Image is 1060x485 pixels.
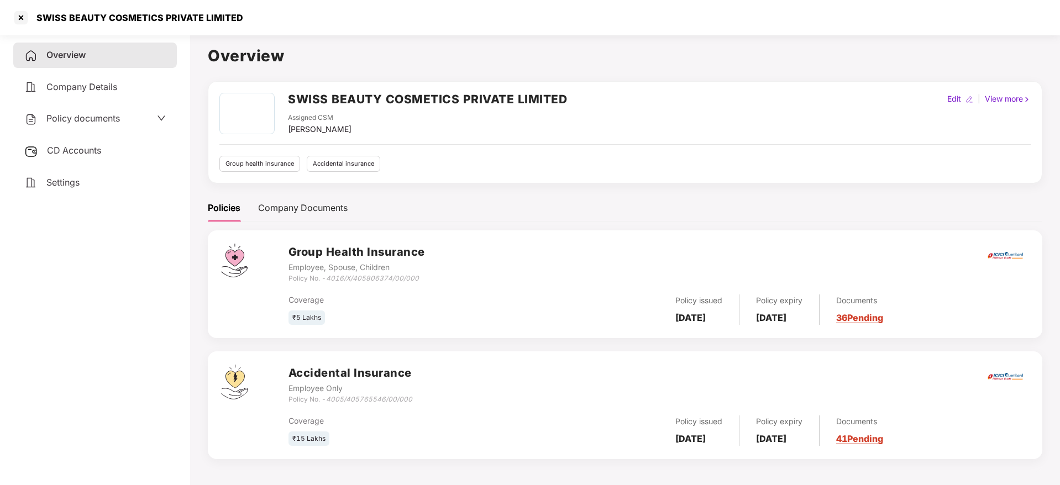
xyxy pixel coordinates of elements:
div: Documents [836,294,883,307]
img: svg+xml;base64,PHN2ZyB4bWxucz0iaHR0cDovL3d3dy53My5vcmcvMjAwMC9zdmciIHdpZHRoPSIyNCIgaGVpZ2h0PSIyNC... [24,49,38,62]
img: svg+xml;base64,PHN2ZyB4bWxucz0iaHR0cDovL3d3dy53My5vcmcvMjAwMC9zdmciIHdpZHRoPSIyNCIgaGVpZ2h0PSIyNC... [24,81,38,94]
a: 36 Pending [836,312,883,323]
div: Policy No. - [288,394,412,405]
div: Assigned CSM [288,113,351,123]
h3: Accidental Insurance [288,365,412,382]
b: [DATE] [756,433,786,444]
div: Policies [208,201,240,215]
h3: Group Health Insurance [288,244,425,261]
b: [DATE] [675,312,706,323]
img: svg+xml;base64,PHN2ZyB3aWR0aD0iMjUiIGhlaWdodD0iMjQiIHZpZXdCb3g9IjAgMCAyNSAyNCIgZmlsbD0ibm9uZSIgeG... [24,145,38,158]
div: Coverage [288,294,536,306]
div: Policy expiry [756,415,802,428]
div: ₹5 Lakhs [288,310,325,325]
img: svg+xml;base64,PHN2ZyB4bWxucz0iaHR0cDovL3d3dy53My5vcmcvMjAwMC9zdmciIHdpZHRoPSIyNCIgaGVpZ2h0PSIyNC... [24,113,38,126]
i: 4016/X/405806374/00/000 [326,274,419,282]
b: [DATE] [756,312,786,323]
div: SWISS BEAUTY COSMETICS PRIVATE LIMITED [30,12,243,23]
div: Coverage [288,415,536,427]
h2: SWISS BEAUTY COSMETICS PRIVATE LIMITED [288,90,567,108]
img: icici.png [985,370,1025,383]
div: Policy expiry [756,294,802,307]
img: svg+xml;base64,PHN2ZyB4bWxucz0iaHR0cDovL3d3dy53My5vcmcvMjAwMC9zdmciIHdpZHRoPSI0OS4zMjEiIGhlaWdodD... [221,365,248,399]
div: Documents [836,415,883,428]
span: Overview [46,49,86,60]
i: 4005/405765546/00/000 [326,395,412,403]
span: Policy documents [46,113,120,124]
span: CD Accounts [47,145,101,156]
span: down [157,114,166,123]
span: Company Details [46,81,117,92]
img: svg+xml;base64,PHN2ZyB4bWxucz0iaHR0cDovL3d3dy53My5vcmcvMjAwMC9zdmciIHdpZHRoPSI0Ny43MTQiIGhlaWdodD... [221,244,248,277]
img: svg+xml;base64,PHN2ZyB4bWxucz0iaHR0cDovL3d3dy53My5vcmcvMjAwMC9zdmciIHdpZHRoPSIyNCIgaGVpZ2h0PSIyNC... [24,176,38,189]
img: icici.png [985,249,1025,262]
div: | [975,93,983,105]
div: Policy issued [675,294,722,307]
img: editIcon [965,96,973,103]
div: Policy No. - [288,273,425,284]
div: Policy issued [675,415,722,428]
b: [DATE] [675,433,706,444]
div: Employee Only [288,382,412,394]
div: [PERSON_NAME] [288,123,351,135]
div: Edit [945,93,963,105]
div: Group health insurance [219,156,300,172]
span: Settings [46,177,80,188]
div: Employee, Spouse, Children [288,261,425,273]
h1: Overview [208,44,1042,68]
div: View more [983,93,1033,105]
div: ₹15 Lakhs [288,431,329,446]
div: Company Documents [258,201,348,215]
a: 41 Pending [836,433,883,444]
img: rightIcon [1023,96,1031,103]
div: Accidental insurance [307,156,380,172]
